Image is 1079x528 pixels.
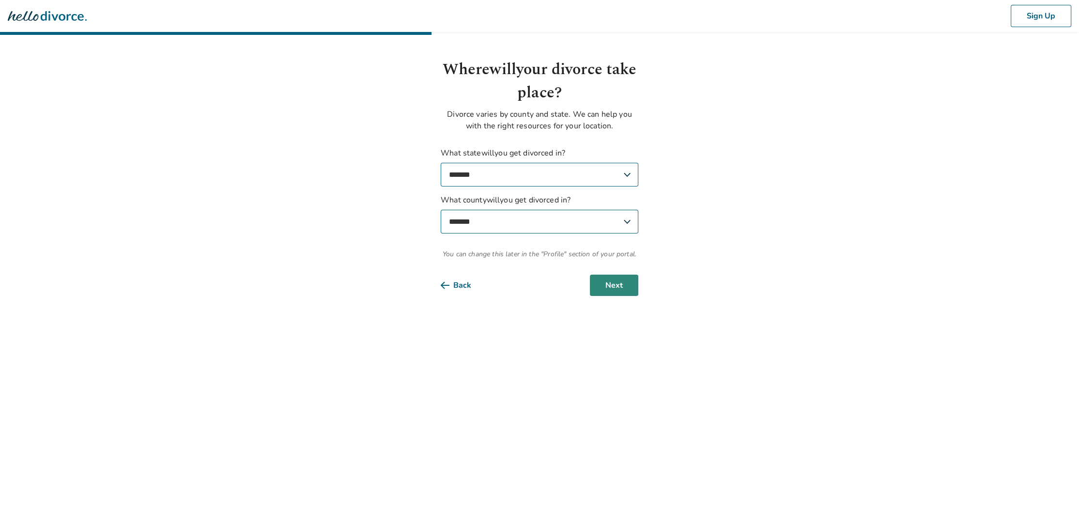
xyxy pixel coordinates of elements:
label: What county will you get divorced in? [441,194,638,233]
select: What countywillyou get divorced in? [441,210,638,233]
label: What state will you get divorced in? [441,147,638,186]
p: Divorce varies by county and state. We can help you with the right resources for your location. [441,109,638,132]
span: You can change this later in the "Profile" section of your portal. [441,249,638,259]
select: What statewillyou get divorced in? [441,163,638,186]
button: Sign Up [1011,5,1071,27]
iframe: Chat Widget [1031,481,1079,528]
h1: Where will your divorce take place? [441,58,638,105]
button: Next [590,275,638,296]
button: Back [441,275,487,296]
